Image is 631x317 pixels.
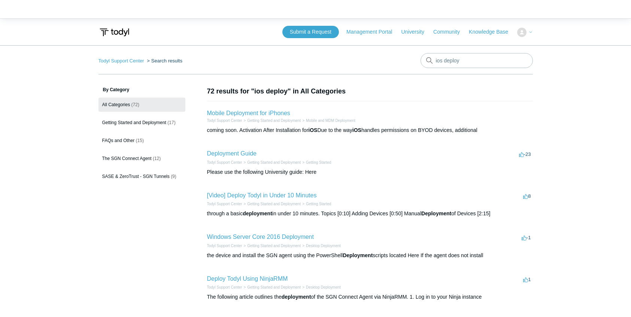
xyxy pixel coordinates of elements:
li: Getting Started and Deployment [242,243,301,249]
li: Desktop Deployment [301,243,341,249]
a: Getting Started and Deployment [247,202,301,206]
a: Getting Started and Deployment [247,285,301,289]
li: Todyl Support Center [207,118,242,123]
em: Deployment [421,210,451,216]
div: the device and install the SGN agent using the PowerShell scripts located Here If the agent does ... [207,252,533,259]
a: University [401,28,431,36]
a: Todyl Support Center [207,202,242,206]
li: Desktop Deployment [301,284,341,290]
a: Community [433,28,467,36]
em: iOS [352,127,361,133]
a: Knowledge Base [469,28,516,36]
a: Todyl Support Center [207,160,242,164]
a: Mobile and MDM Deployment [306,119,355,123]
li: Todyl Support Center [207,243,242,249]
span: (72) [131,102,139,107]
li: Todyl Support Center [207,284,242,290]
li: Getting Started and Deployment [242,201,301,207]
div: The following article outlines the of the SGN Connect Agent via NinjaRMM. 1. Log in to your Ninja... [207,293,533,301]
img: Todyl Support Center Help Center home page [98,25,130,39]
span: (17) [167,120,175,125]
a: Deployment Guide [207,150,257,157]
a: Desktop Deployment [306,285,341,289]
a: Management Portal [346,28,400,36]
li: Getting Started and Deployment [242,160,301,165]
a: All Categories (72) [98,98,185,112]
li: Getting Started and Deployment [242,118,301,123]
input: Search [421,53,533,68]
a: Todyl Support Center [207,285,242,289]
a: Todyl Support Center [207,119,242,123]
span: 1 [523,277,531,282]
li: Todyl Support Center [207,201,242,207]
li: Search results [145,58,182,64]
a: FAQs and Other (15) [98,133,185,148]
a: Todyl Support Center [207,244,242,248]
em: Deployment [343,252,373,258]
em: deployment [243,210,272,216]
h3: By Category [98,86,185,93]
span: SASE & ZeroTrust - SGN Tunnels [102,174,170,179]
a: Mobile Deployment for iPhones [207,110,290,116]
em: iOS [308,127,317,133]
a: Getting Started [306,202,331,206]
a: Getting Started and Deployment [247,160,301,164]
div: through a basic in under 10 minutes. Topics [0:10] Adding Devices [0:50] Manual of Devices [2:15] [207,210,533,218]
span: (15) [136,138,144,143]
span: The SGN Connect Agent [102,156,152,161]
li: Getting Started [301,201,331,207]
a: The SGN Connect Agent (12) [98,151,185,166]
li: Todyl Support Center [98,58,146,64]
a: Getting Started [306,160,331,164]
a: [Video] Deploy Todyl in Under 10 Minutes [207,192,317,198]
span: All Categories [102,102,130,107]
li: Getting Started and Deployment [242,284,301,290]
li: Todyl Support Center [207,160,242,165]
span: 8 [523,193,531,199]
a: Deploy Todyl Using NinjaRMM [207,276,288,282]
a: Windows Server Core 2016 Deployment [207,234,314,240]
a: SASE & ZeroTrust - SGN Tunnels (9) [98,169,185,184]
a: Todyl Support Center [98,58,144,64]
li: Mobile and MDM Deployment [301,118,355,123]
span: -1 [522,235,531,240]
em: deployment [282,294,311,300]
a: Desktop Deployment [306,244,341,248]
h1: 72 results for "ios deploy" in All Categories [207,86,533,96]
div: coming soon. Activation After Installation for Due to the way handles permissions on BYOD devices... [207,126,533,134]
span: FAQs and Other [102,138,135,143]
div: Please use the following University guide: Here [207,168,533,176]
span: (12) [153,156,161,161]
a: Submit a Request [282,26,339,38]
a: Getting Started and Deployment [247,119,301,123]
a: Getting Started and Deployment [247,244,301,248]
span: Getting Started and Deployment [102,120,166,125]
span: (9) [171,174,176,179]
span: -23 [519,151,531,157]
a: Getting Started and Deployment (17) [98,116,185,130]
li: Getting Started [301,160,331,165]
